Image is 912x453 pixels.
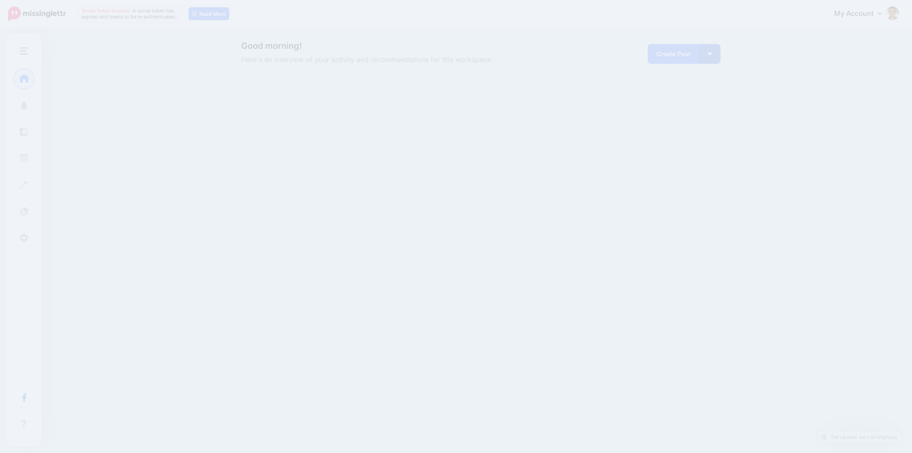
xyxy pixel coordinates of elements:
[82,8,131,14] span: Social Token Expired.
[241,41,302,51] span: Good morning!
[818,431,902,443] a: Tell us how we can improve
[20,47,28,55] img: menu.png
[82,8,179,20] span: A social token has expired and needs to be re-authenticated…
[189,7,229,20] a: Read More
[648,44,699,64] a: Create Post
[826,3,899,24] a: My Account
[8,6,66,21] img: Missinglettr
[708,53,712,55] img: arrow-down-white.png
[241,54,556,66] span: Here's an overview of your activity and recommendations for this workspace.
